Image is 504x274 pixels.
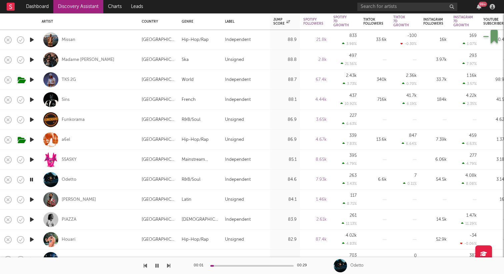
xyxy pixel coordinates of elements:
[462,181,477,186] div: 8.08 %
[423,36,447,44] div: 16k
[142,236,175,244] div: [GEOGRAPHIC_DATA]
[423,256,447,264] div: 14.1k
[62,137,70,143] div: a6el
[225,20,263,24] div: Label
[350,114,357,118] div: 227
[363,256,387,264] div: 16k
[341,62,357,66] div: 21.56 %
[423,136,447,144] div: 7.39k
[142,20,172,24] div: Country
[225,156,251,164] div: Independent
[225,76,251,84] div: Independent
[225,36,251,44] div: Independent
[142,136,175,144] div: [GEOGRAPHIC_DATA]
[62,237,75,243] a: Houari
[400,42,417,46] div: -0.30 %
[225,236,244,244] div: Unsigned
[62,37,75,43] a: Missan
[350,213,357,218] div: 261
[402,82,417,86] div: 0.70 %
[469,54,477,58] div: 293
[142,96,175,104] div: [GEOGRAPHIC_DATA]
[469,34,477,38] div: 169
[182,20,215,24] div: Genre
[62,257,77,263] a: Revnoir
[225,216,251,224] div: Independent
[182,176,200,184] div: R&B/Soul
[142,216,175,224] div: [GEOGRAPHIC_DATA]
[182,96,196,104] div: French
[273,56,297,64] div: 88.8
[225,116,244,124] div: Unsigned
[470,233,477,238] div: -34
[303,18,323,26] div: Spotify Followers
[62,77,76,83] a: TKS 2G
[466,213,477,218] div: 1.47k
[182,216,218,224] div: [DEMOGRAPHIC_DATA]
[363,136,387,144] div: 13.6k
[342,221,357,226] div: 11.13 %
[462,141,477,146] div: 6.63 %
[423,18,443,26] div: Instagram Followers
[363,36,387,44] div: 33.6k
[479,2,487,7] div: 99 +
[423,176,447,184] div: 54.5k
[62,177,76,183] a: Odetto
[303,216,327,224] div: 2.61k
[62,197,96,203] a: [PERSON_NAME]
[142,116,175,124] div: [GEOGRAPHIC_DATA]
[142,256,175,264] div: [GEOGRAPHIC_DATA]
[465,173,477,178] div: 4.08k
[62,97,70,103] a: Sins
[273,96,297,104] div: 88.1
[273,116,297,124] div: 86.9
[182,56,189,64] div: Ska
[303,256,327,264] div: 23.3k
[423,96,447,104] div: 184k
[363,176,387,184] div: 6.6k
[462,62,477,66] div: 7.97 %
[402,141,417,146] div: 6.64 %
[142,176,175,184] div: [GEOGRAPHIC_DATA]
[393,15,409,27] div: Tiktok 7D Growth
[403,181,417,186] div: 0.11 %
[62,117,85,123] a: Funkorama
[470,153,477,158] div: 277
[142,156,175,164] div: [GEOGRAPHIC_DATA]
[182,116,200,124] div: R&B/Soul
[303,76,327,84] div: 67.4k
[333,15,349,27] div: Spotify 7D Growth
[62,217,76,223] a: PIAZZA
[414,254,417,258] div: 0
[303,136,327,144] div: 4.67k
[182,236,209,244] div: Hip-Hop/Rap
[342,141,357,146] div: 7.83 %
[273,36,297,44] div: 88.9
[414,173,417,178] div: 7
[453,15,473,27] div: Instagram 7D Growth
[407,34,417,38] div: -100
[406,94,417,98] div: 41.7k
[350,193,357,198] div: 117
[402,102,417,106] div: 6.19 %
[273,196,297,204] div: 84.1
[463,82,477,86] div: 3.57 %
[349,173,357,178] div: 263
[343,201,357,206] div: 8.71 %
[350,263,363,269] div: Odetto
[225,176,251,184] div: Independent
[423,216,447,224] div: 14.5k
[463,102,477,106] div: 2.35 %
[349,153,357,158] div: 395
[349,94,357,98] div: 437
[182,256,192,264] div: Rock
[342,122,357,126] div: 6.63 %
[273,18,290,26] div: Jump Score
